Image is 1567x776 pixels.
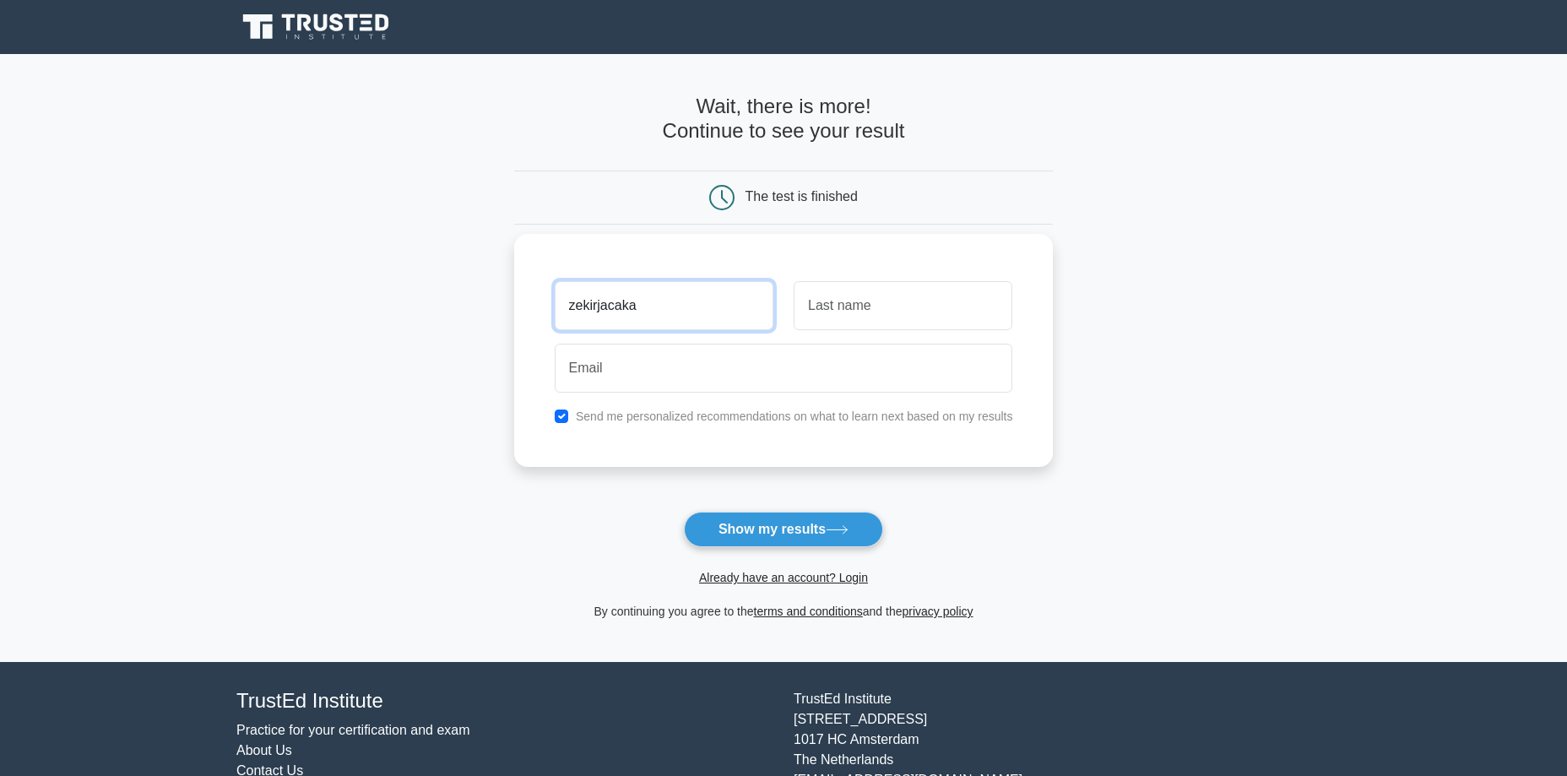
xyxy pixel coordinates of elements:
a: Practice for your certification and exam [236,723,470,737]
a: About Us [236,743,292,757]
a: Already have an account? Login [699,571,868,584]
input: Email [555,344,1013,393]
input: First name [555,281,773,330]
div: By continuing you agree to the and the [504,601,1064,621]
h4: TrustEd Institute [236,689,773,714]
div: The test is finished [746,189,858,203]
a: terms and conditions [754,605,863,618]
button: Show my results [684,512,883,547]
label: Send me personalized recommendations on what to learn next based on my results [576,410,1013,423]
input: Last name [794,281,1012,330]
a: privacy policy [903,605,973,618]
h4: Wait, there is more! Continue to see your result [514,95,1054,144]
